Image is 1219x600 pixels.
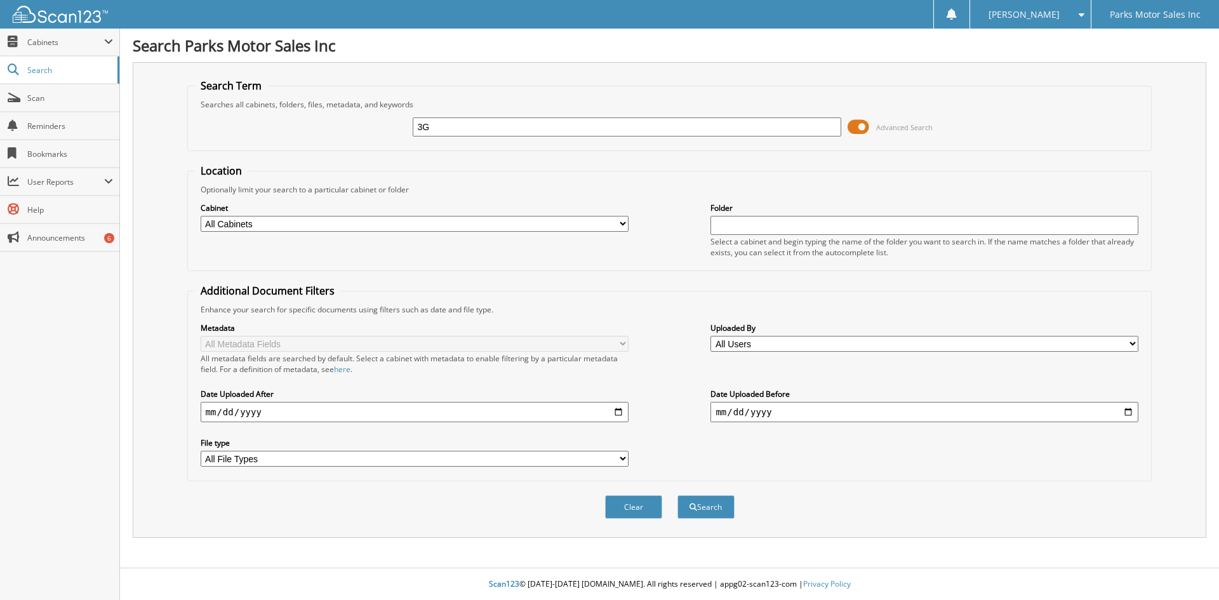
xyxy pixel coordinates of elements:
[27,204,113,215] span: Help
[489,578,519,589] span: Scan123
[201,437,629,448] label: File type
[710,389,1138,399] label: Date Uploaded Before
[710,236,1138,258] div: Select a cabinet and begin typing the name of the folder you want to search in. If the name match...
[133,35,1206,56] h1: Search Parks Motor Sales Inc
[710,203,1138,213] label: Folder
[710,402,1138,422] input: end
[201,203,629,213] label: Cabinet
[194,304,1145,315] div: Enhance your search for specific documents using filters such as date and file type.
[194,184,1145,195] div: Optionally limit your search to a particular cabinet or folder
[194,284,341,298] legend: Additional Document Filters
[194,164,248,178] legend: Location
[27,65,111,76] span: Search
[104,233,114,243] div: 6
[677,495,735,519] button: Search
[194,99,1145,110] div: Searches all cabinets, folders, files, metadata, and keywords
[334,364,350,375] a: here
[201,323,629,333] label: Metadata
[120,569,1219,600] div: © [DATE]-[DATE] [DOMAIN_NAME]. All rights reserved | appg02-scan123-com |
[194,79,268,93] legend: Search Term
[27,149,113,159] span: Bookmarks
[605,495,662,519] button: Clear
[710,323,1138,333] label: Uploaded By
[989,11,1060,18] span: [PERSON_NAME]
[1110,11,1201,18] span: Parks Motor Sales Inc
[876,123,933,132] span: Advanced Search
[803,578,851,589] a: Privacy Policy
[1156,539,1219,600] iframe: Chat Widget
[27,37,104,48] span: Cabinets
[201,353,629,375] div: All metadata fields are searched by default. Select a cabinet with metadata to enable filtering b...
[201,402,629,422] input: start
[13,6,108,23] img: scan123-logo-white.svg
[27,121,113,131] span: Reminders
[27,177,104,187] span: User Reports
[27,93,113,103] span: Scan
[27,232,113,243] span: Announcements
[201,389,629,399] label: Date Uploaded After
